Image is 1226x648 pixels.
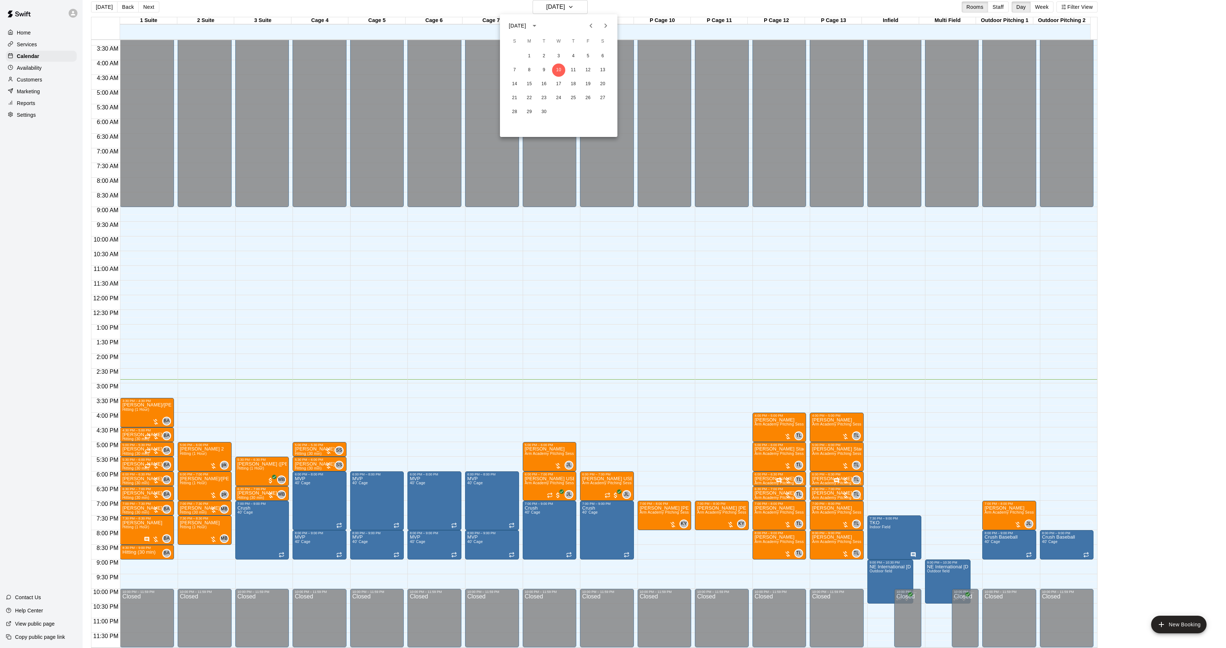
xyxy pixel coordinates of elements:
[552,34,565,49] span: Wednesday
[552,91,565,105] button: 24
[596,64,609,77] button: 13
[596,91,609,105] button: 27
[567,91,580,105] button: 25
[596,77,609,91] button: 20
[581,50,595,63] button: 5
[508,64,521,77] button: 7
[596,34,609,49] span: Saturday
[584,18,598,33] button: Previous month
[567,34,580,49] span: Thursday
[537,64,551,77] button: 9
[552,77,565,91] button: 17
[596,50,609,63] button: 6
[523,50,536,63] button: 1
[537,34,551,49] span: Tuesday
[508,77,521,91] button: 14
[581,77,595,91] button: 19
[552,50,565,63] button: 3
[523,64,536,77] button: 8
[508,105,521,119] button: 28
[598,18,613,33] button: Next month
[508,34,521,49] span: Sunday
[537,77,551,91] button: 16
[537,91,551,105] button: 23
[523,34,536,49] span: Monday
[509,22,526,30] div: [DATE]
[581,91,595,105] button: 26
[581,64,595,77] button: 12
[552,64,565,77] button: 10
[523,77,536,91] button: 15
[508,91,521,105] button: 21
[523,105,536,119] button: 29
[537,105,551,119] button: 30
[567,50,580,63] button: 4
[537,50,551,63] button: 2
[567,77,580,91] button: 18
[581,34,595,49] span: Friday
[523,91,536,105] button: 22
[528,19,541,32] button: calendar view is open, switch to year view
[567,64,580,77] button: 11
